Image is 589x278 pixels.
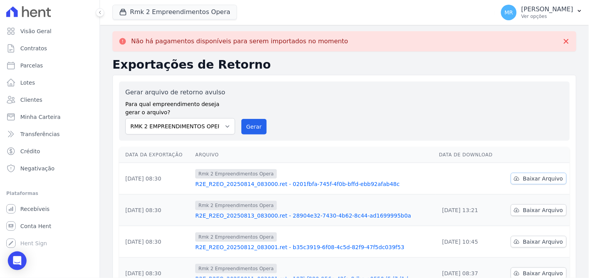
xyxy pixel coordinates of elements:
[523,175,563,182] span: Baixar Arquivo
[436,195,502,226] td: [DATE] 13:21
[3,75,96,90] a: Lotes
[112,5,237,19] button: Rmk 2 Empreendimentos Opera
[20,113,61,121] span: Minha Carteira
[20,27,52,35] span: Visão Geral
[119,226,192,258] td: [DATE] 08:30
[3,23,96,39] a: Visão Geral
[521,5,573,13] p: [PERSON_NAME]
[20,205,50,213] span: Recebíveis
[6,189,93,198] div: Plataformas
[195,264,277,273] span: Rmk 2 Empreendimentos Opera
[195,212,433,220] a: R2E_R2EO_20250813_083000.ret - 28904e32-7430-4b62-8c44-ad1699995b0a
[20,222,51,230] span: Conta Hent
[495,2,589,23] button: MR [PERSON_NAME] Ver opções
[523,238,563,246] span: Baixar Arquivo
[125,97,235,117] label: Para qual empreendimento deseja gerar o arquivo?
[20,62,43,69] span: Parcelas
[20,165,55,172] span: Negativação
[20,79,35,87] span: Lotes
[436,147,502,163] th: Data de Download
[119,147,192,163] th: Data da Exportação
[195,243,433,251] a: R2E_R2EO_20250812_083001.ret - b35c3919-6f08-4c5d-82f9-47f5dc039f53
[195,201,277,210] span: Rmk 2 Empreendimentos Opera
[8,251,27,270] div: Open Intercom Messenger
[436,226,502,258] td: [DATE] 10:45
[521,13,573,19] p: Ver opções
[195,180,433,188] a: R2E_R2EO_20250814_083000.ret - 0201fbfa-745f-4f0b-bffd-ebb92afab48c
[131,37,348,45] p: Não há pagamentos disponíveis para serem importados no momento
[241,119,267,135] button: Gerar
[119,195,192,226] td: [DATE] 08:30
[20,130,60,138] span: Transferências
[119,163,192,195] td: [DATE] 08:30
[3,126,96,142] a: Transferências
[523,269,563,277] span: Baixar Arquivo
[3,201,96,217] a: Recebíveis
[511,173,567,184] a: Baixar Arquivo
[3,109,96,125] a: Minha Carteira
[20,147,40,155] span: Crédito
[3,161,96,176] a: Negativação
[505,10,513,15] span: MR
[511,204,567,216] a: Baixar Arquivo
[3,218,96,234] a: Conta Hent
[20,44,47,52] span: Contratos
[3,58,96,73] a: Parcelas
[3,41,96,56] a: Contratos
[523,206,563,214] span: Baixar Arquivo
[125,88,235,97] label: Gerar arquivo de retorno avulso
[511,236,567,248] a: Baixar Arquivo
[3,92,96,108] a: Clientes
[3,143,96,159] a: Crédito
[195,169,277,179] span: Rmk 2 Empreendimentos Opera
[192,147,436,163] th: Arquivo
[112,58,577,72] h2: Exportações de Retorno
[195,232,277,242] span: Rmk 2 Empreendimentos Opera
[20,96,42,104] span: Clientes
